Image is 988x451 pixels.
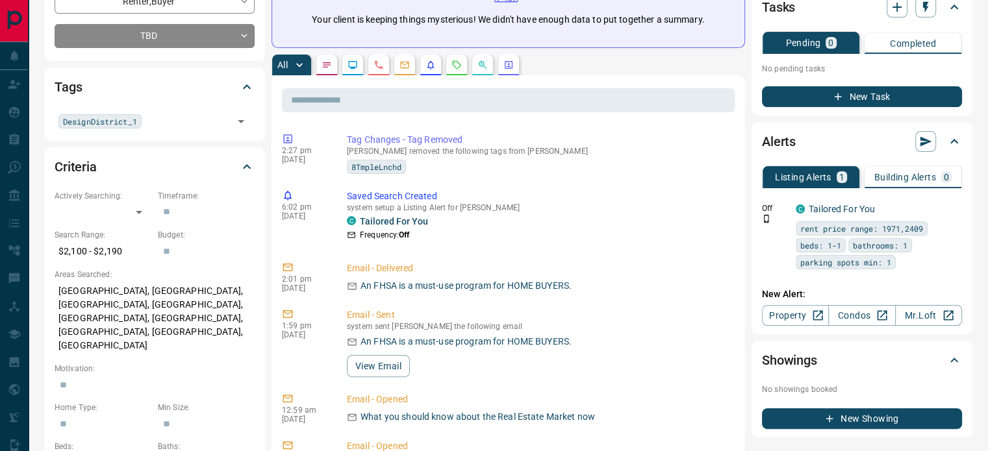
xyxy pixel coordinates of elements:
[347,355,410,377] button: View Email
[55,156,97,177] h2: Criteria
[348,60,358,70] svg: Lead Browsing Activity
[477,60,488,70] svg: Opportunities
[347,308,729,322] p: Email - Sent
[762,350,817,371] h2: Showings
[451,60,462,70] svg: Requests
[839,173,844,182] p: 1
[762,202,788,214] p: Off
[874,173,936,182] p: Building Alerts
[55,151,255,182] div: Criteria
[282,415,327,424] p: [DATE]
[762,59,962,79] p: No pending tasks
[282,284,327,293] p: [DATE]
[762,131,796,152] h2: Alerts
[425,60,436,70] svg: Listing Alerts
[55,402,151,413] p: Home Type:
[762,287,962,301] p: New Alert:
[322,60,332,70] svg: Notes
[158,190,255,202] p: Timeframe:
[277,60,288,69] p: All
[55,229,151,241] p: Search Range:
[762,384,962,395] p: No showings booked
[796,204,805,213] div: condos.ca
[282,330,327,339] p: [DATE]
[63,115,137,128] span: DesignDistrict_1
[282,202,327,212] p: 6:02 pm
[347,393,729,406] p: Email - Opened
[55,24,255,48] div: TBD
[361,410,595,424] p: What you should know about the Real Estate Market now
[347,216,356,225] div: condos.ca
[312,13,704,27] p: Your client is keeping things mysterious! We didn't have enough data to put together a summary.
[55,280,255,356] p: [GEOGRAPHIC_DATA], [GEOGRAPHIC_DATA], [GEOGRAPHIC_DATA], [GEOGRAPHIC_DATA], [GEOGRAPHIC_DATA], [G...
[800,222,923,235] span: rent price range: 1971,2409
[828,38,833,47] p: 0
[944,173,949,182] p: 0
[351,160,401,173] span: 8TmpleLnchd
[55,363,255,374] p: Motivation:
[890,39,936,48] p: Completed
[282,212,327,221] p: [DATE]
[374,60,384,70] svg: Calls
[828,305,895,326] a: Condos
[282,274,327,284] p: 2:01 pm
[347,147,729,156] p: [PERSON_NAME] removed the following tags from [PERSON_NAME]
[158,229,255,241] p: Budget:
[347,322,729,331] p: system sent [PERSON_NAME] the following email
[55,77,82,97] h2: Tags
[762,86,962,107] button: New Task
[55,190,151,202] p: Actively Searching:
[399,60,410,70] svg: Emails
[762,126,962,157] div: Alerts
[55,71,255,103] div: Tags
[282,155,327,164] p: [DATE]
[853,239,907,252] span: bathrooms: 1
[762,345,962,376] div: Showings
[785,38,820,47] p: Pending
[895,305,962,326] a: Mr.Loft
[282,146,327,155] p: 2:27 pm
[361,335,572,348] p: An FHSA is a must-use program for HOME BUYERS.
[347,133,729,147] p: Tag Changes - Tag Removed
[360,216,428,226] a: Tailored For You
[800,239,841,252] span: beds: 1-1
[55,241,151,262] p: $2,100 - $2,190
[762,214,771,223] svg: Push Notification Only
[347,262,729,275] p: Email - Delivered
[282,406,327,415] p: 12:59 am
[399,230,409,239] strong: Off
[347,203,729,212] p: system setup a Listing Alert for [PERSON_NAME]
[360,229,409,241] p: Frequency:
[503,60,514,70] svg: Agent Actions
[775,173,831,182] p: Listing Alerts
[232,112,250,130] button: Open
[762,305,829,326] a: Property
[762,408,962,429] button: New Showing
[158,402,255,413] p: Min Size:
[361,279,572,293] p: An FHSA is a must-use program for HOME BUYERS.
[55,269,255,280] p: Areas Searched:
[347,189,729,203] p: Saved Search Created
[282,321,327,330] p: 1:59 pm
[809,204,875,214] a: Tailored For You
[800,256,891,269] span: parking spots min: 1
